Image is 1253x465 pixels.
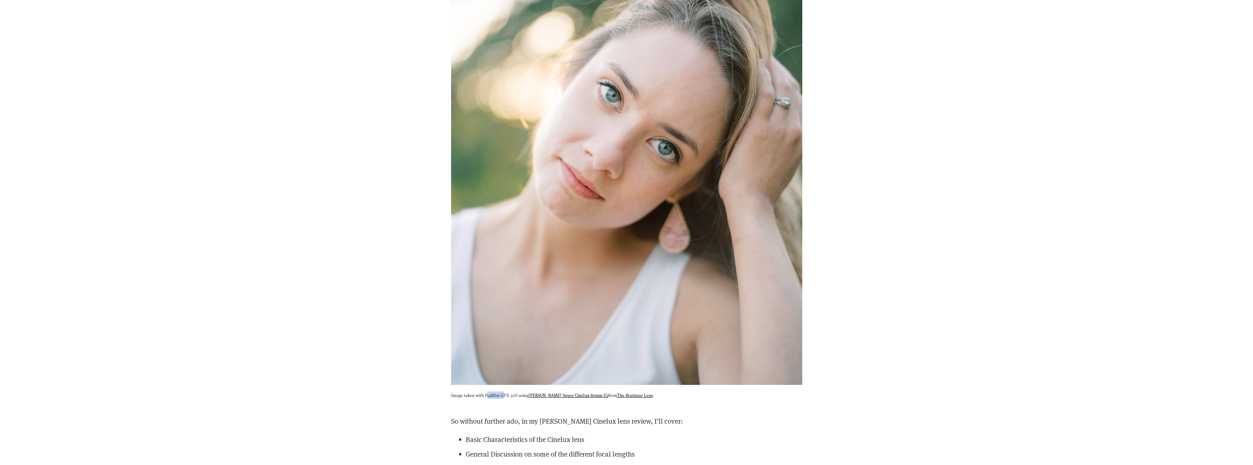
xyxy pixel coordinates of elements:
[617,392,653,398] a: The Boutique Lens
[466,434,802,445] p: Basic Characteristics of the Cinelux lens
[451,391,802,399] p: Image taken with Fujifilm GFX 50S using from
[451,416,802,427] p: So without further ado, in my [PERSON_NAME] Cinelux lens review, I’ll cover:
[529,392,608,398] a: [PERSON_NAME] Super Cinelux 80mm f/2
[466,449,802,460] p: General Discussion on some of the different focal lengths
